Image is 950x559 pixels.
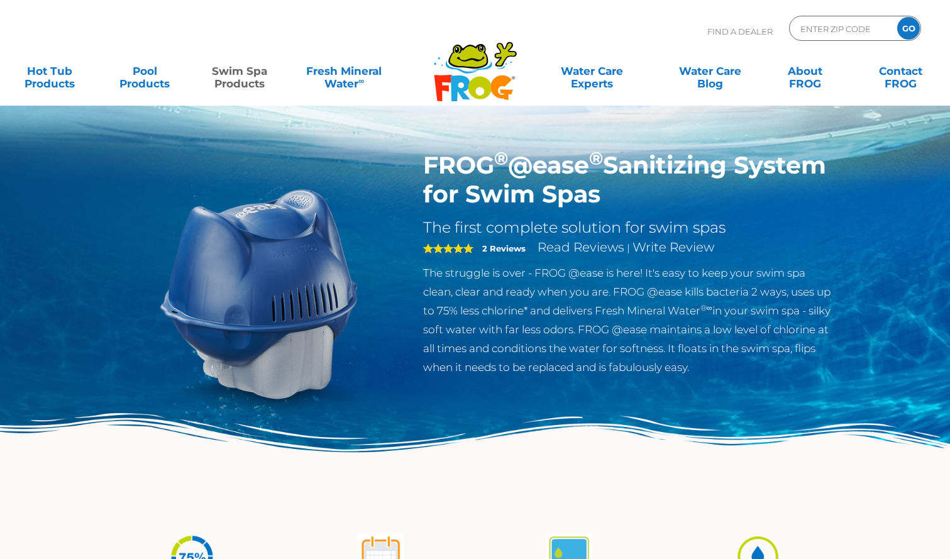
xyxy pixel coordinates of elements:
p: Find A Dealer [707,16,773,47]
a: Hot TubProducts [13,58,87,84]
a: Swim SpaProducts [203,58,277,84]
span: 5 [423,243,473,253]
a: AboutFROG [768,58,842,84]
input: GO [897,17,920,40]
h2: The first complete solution for swim spas [423,218,834,237]
img: ss-@ease-hero.png [117,151,405,439]
sup: ®∞ [700,303,712,313]
sup: ® [589,147,603,169]
a: Water CareExperts [532,58,652,84]
img: Frog Products Logo [427,25,524,102]
h1: FROG @ease Sanitizing System for Swim Spas [423,151,834,209]
a: ContactFROG [863,58,937,84]
sup: ∞ [358,76,364,86]
strong: 2 Reviews [482,243,526,253]
a: PoolProducts [108,58,182,84]
span: | [627,242,630,254]
a: Write Review [632,240,714,255]
a: Fresh MineralWater∞ [298,58,390,84]
a: Read Reviews [538,240,624,255]
a: Water CareBlog [673,58,748,84]
p: The struggle is over - FROG @ease is here! It's easy to keep your swim spa clean, clear and ready... [423,263,834,377]
sup: ® [494,147,508,169]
